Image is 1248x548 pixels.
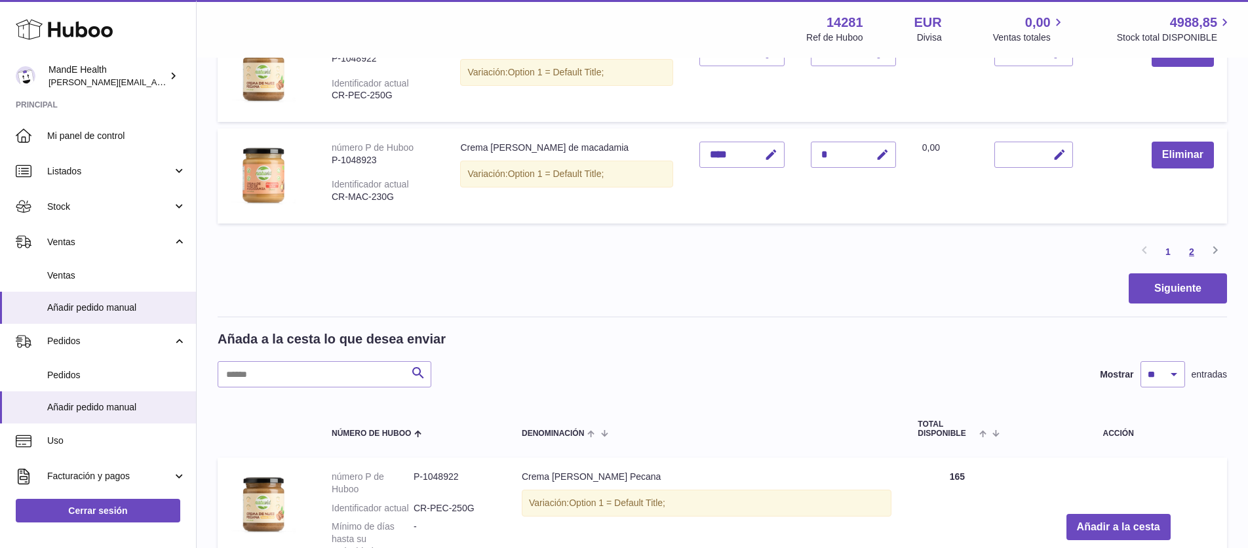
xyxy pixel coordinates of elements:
[47,470,172,482] span: Facturación y pagos
[460,161,673,187] div: Variación:
[414,502,496,515] dd: CR-PEC-250G
[1170,14,1217,31] span: 4988,85
[332,52,434,65] div: P-1048922
[1129,273,1227,304] button: Siguiente
[1180,240,1203,264] a: 2
[1025,14,1051,31] span: 0,00
[231,142,296,207] img: Crema de nuez de macadamia
[16,499,180,522] a: Cerrar sesión
[460,59,673,86] div: Variación:
[332,179,409,189] div: Identificador actual
[1156,240,1180,264] a: 1
[332,429,411,438] span: Número de Huboo
[47,401,186,414] span: Añadir pedido manual
[47,130,186,142] span: Mi panel de control
[47,302,186,314] span: Añadir pedido manual
[1117,31,1232,44] span: Stock total DISPONIBLE
[231,40,296,106] img: Crema de Nuez Pecana
[47,165,172,178] span: Listados
[332,142,414,153] div: número P de Huboo
[332,78,409,88] div: Identificador actual
[47,236,172,248] span: Ventas
[569,498,665,508] span: Option 1 = Default Title;
[447,27,686,122] td: Crema [PERSON_NAME] Pecana
[522,429,584,438] span: Denominación
[918,420,976,437] span: Total DISPONIBLE
[508,67,604,77] span: Option 1 = Default Title;
[522,490,891,517] div: Variación:
[917,31,942,44] div: Divisa
[47,269,186,282] span: Ventas
[47,369,186,382] span: Pedidos
[49,77,333,87] span: [PERSON_NAME][EMAIL_ADDRESS][PERSON_NAME][DOMAIN_NAME]
[1117,14,1232,44] a: 4988,85 Stock total DISPONIBLE
[447,128,686,224] td: Crema [PERSON_NAME] de macadamia
[806,31,863,44] div: Ref de Huboo
[1066,514,1171,541] button: Añadir a la cesta
[1192,368,1227,381] span: entradas
[332,191,434,203] div: CR-MAC-230G
[16,66,35,86] img: luis.mendieta@mandehealth.com
[332,471,414,496] dt: número P de Huboo
[827,14,863,31] strong: 14281
[922,142,940,153] span: 0,00
[49,64,166,88] div: MandE Health
[231,471,296,536] img: Crema de Nuez Pecana
[47,201,172,213] span: Stock
[993,14,1066,44] a: 0,00 Ventas totales
[332,89,434,102] div: CR-PEC-250G
[508,168,604,179] span: Option 1 = Default Title;
[1152,142,1214,168] button: Eliminar
[414,471,496,496] dd: P-1048922
[218,330,446,348] h2: Añada a la cesta lo que desea enviar
[47,335,172,347] span: Pedidos
[1009,407,1227,450] th: Acción
[332,502,414,515] dt: Identificador actual
[993,31,1066,44] span: Ventas totales
[914,14,942,31] strong: EUR
[332,154,434,166] div: P-1048923
[1100,368,1133,381] label: Mostrar
[47,435,186,447] span: Uso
